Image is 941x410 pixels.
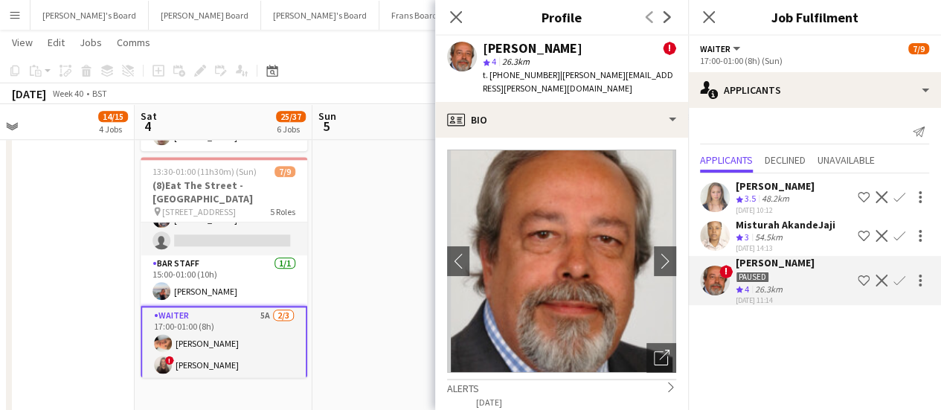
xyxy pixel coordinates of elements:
span: Comms [117,36,150,49]
div: Applicants [688,72,941,108]
span: | [PERSON_NAME][EMAIL_ADDRESS][PERSON_NAME][DOMAIN_NAME] [483,69,673,94]
div: Open photos pop-in [646,343,676,373]
div: [DATE] 11:14 [736,295,815,305]
span: Declined [765,155,806,165]
span: 14/15 [98,111,128,122]
span: 7/9 [274,166,295,177]
h3: Job Fulfilment [688,7,941,27]
div: [PERSON_NAME] [736,179,815,193]
a: View [6,33,39,52]
span: t. [PHONE_NUMBER] [483,69,560,80]
span: 5 Roles [270,206,295,217]
button: [PERSON_NAME] Board [149,1,261,30]
div: [DATE] 10:12 [736,205,815,215]
a: Edit [42,33,71,52]
span: Edit [48,36,65,49]
span: 26.3km [499,56,533,67]
div: [PERSON_NAME] [483,42,582,55]
span: ! [719,265,733,278]
div: 17:00-01:00 (8h) (Sun) [700,55,929,66]
a: Jobs [74,33,108,52]
div: [DATE] 14:13 [736,243,835,253]
div: Misturah AkandeJaji [736,218,835,231]
div: Bio [435,102,688,138]
span: ! [165,356,174,365]
span: 7/9 [908,43,929,54]
span: Applicants [700,155,753,165]
button: [PERSON_NAME]'s Board [261,1,379,30]
div: [PERSON_NAME] [736,256,815,269]
div: 6 Jobs [277,124,305,135]
span: 4 [745,284,749,295]
img: Crew avatar or photo [447,150,676,373]
span: Sat [141,109,157,123]
span: Sun [318,109,336,123]
a: Comms [111,33,156,52]
div: 48.2km [759,193,792,205]
h3: Profile [435,7,688,27]
span: [STREET_ADDRESS] [162,206,236,217]
span: 4 [492,56,496,67]
span: 13:30-01:00 (11h30m) (Sun) [152,166,257,177]
div: 54.5km [752,231,786,244]
div: Alerts [447,379,676,395]
span: ! [663,42,676,55]
button: Waiter [700,43,742,54]
span: Week 40 [49,88,86,99]
span: Waiter [700,43,730,54]
div: 26.3km [752,284,786,296]
span: View [12,36,33,49]
div: [DATE] [12,86,46,101]
app-card-role: Waiter5A2/317:00-01:00 (8h)[PERSON_NAME]![PERSON_NAME] [141,306,307,403]
div: Paused [736,272,769,283]
span: 5 [316,118,336,135]
span: 25/37 [276,111,306,122]
span: Unavailable [818,155,875,165]
app-card-role: BAR STAFF1/115:00-01:00 (10h)[PERSON_NAME] [141,255,307,306]
span: 4 [138,118,157,135]
span: Jobs [80,36,102,49]
span: 3 [745,231,749,243]
div: 4 Jobs [99,124,127,135]
span: 3.5 [745,193,756,204]
button: [PERSON_NAME]'s Board [30,1,149,30]
app-job-card: 13:30-01:00 (11h30m) (Sun)7/9(8)Eat The Street -[GEOGRAPHIC_DATA] [STREET_ADDRESS]5 Roles[PERSON_... [141,157,307,377]
h3: (8)Eat The Street -[GEOGRAPHIC_DATA] [141,179,307,205]
p: [DATE] [476,397,676,408]
div: BST [92,88,107,99]
button: Frans Board [379,1,450,30]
